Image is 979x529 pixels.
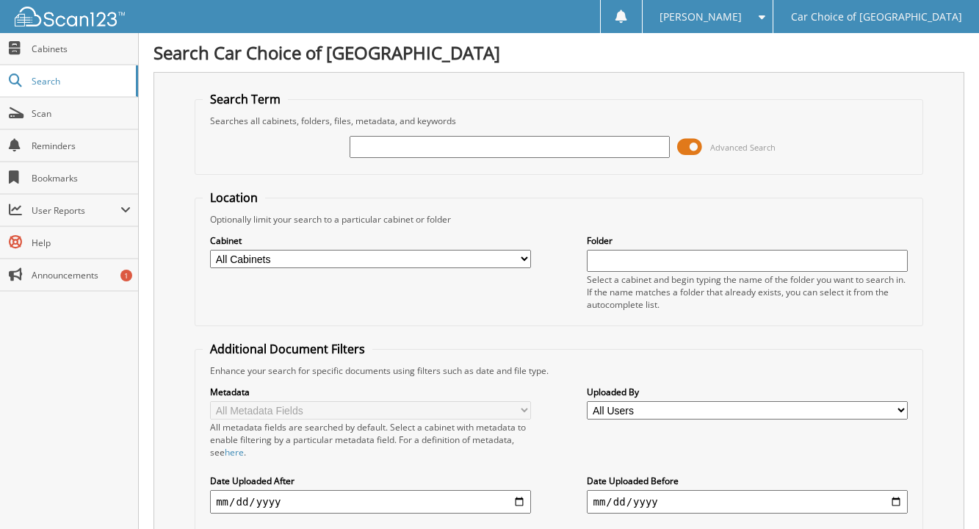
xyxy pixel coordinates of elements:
[203,115,915,127] div: Searches all cabinets, folders, files, metadata, and keywords
[203,341,372,357] legend: Additional Document Filters
[710,142,776,153] span: Advanced Search
[32,269,131,281] span: Announcements
[660,12,742,21] span: [PERSON_NAME]
[32,204,120,217] span: User Reports
[210,386,530,398] label: Metadata
[32,75,129,87] span: Search
[203,364,915,377] div: Enhance your search for specific documents using filters such as date and file type.
[210,421,530,458] div: All metadata fields are searched by default. Select a cabinet with metadata to enable filtering b...
[587,490,907,514] input: end
[210,475,530,487] label: Date Uploaded After
[32,107,131,120] span: Scan
[225,446,244,458] a: here
[791,12,962,21] span: Car Choice of [GEOGRAPHIC_DATA]
[120,270,132,281] div: 1
[203,213,915,226] div: Optionally limit your search to a particular cabinet or folder
[32,237,131,249] span: Help
[32,43,131,55] span: Cabinets
[587,386,907,398] label: Uploaded By
[210,490,530,514] input: start
[203,190,265,206] legend: Location
[153,40,964,65] h1: Search Car Choice of [GEOGRAPHIC_DATA]
[32,172,131,184] span: Bookmarks
[32,140,131,152] span: Reminders
[210,234,530,247] label: Cabinet
[15,7,125,26] img: scan123-logo-white.svg
[587,234,907,247] label: Folder
[203,91,288,107] legend: Search Term
[587,475,907,487] label: Date Uploaded Before
[587,273,907,311] div: Select a cabinet and begin typing the name of the folder you want to search in. If the name match...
